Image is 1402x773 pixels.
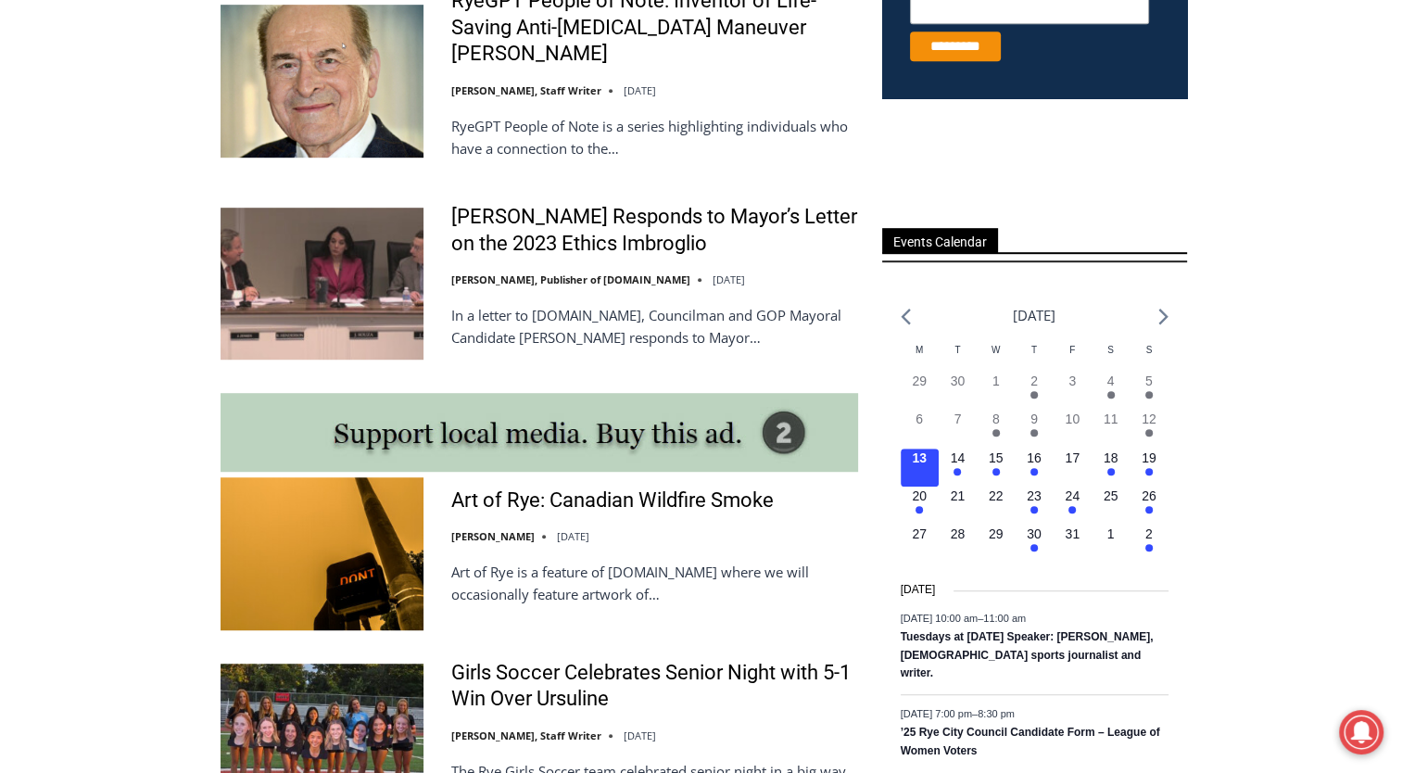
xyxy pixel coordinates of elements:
p: RyeGPT People of Note is a series highlighting individuals who have a connection to the… [451,115,858,159]
time: 12 [1142,412,1156,426]
div: Sunday [1130,343,1168,372]
time: 29 [989,526,1004,541]
time: 5 [1145,374,1153,388]
button: 29 [901,372,939,410]
button: 8 Has events [977,410,1015,448]
button: 6 [901,410,939,448]
li: [DATE] [1013,303,1055,328]
div: Tuesday [939,343,977,372]
span: T [1031,345,1037,355]
a: Girls Soccer Celebrates Senior Night with 5-1 Win Over Ursuline [451,660,858,713]
a: [PERSON_NAME], Publisher of [DOMAIN_NAME] [451,272,690,286]
a: [PERSON_NAME] [451,529,535,543]
time: 16 [1027,450,1042,465]
button: 1 [1092,525,1130,563]
button: 19 Has events [1130,449,1168,487]
time: 2 [1145,526,1153,541]
button: 30 [939,372,977,410]
time: 20 [912,488,927,503]
button: 10 [1054,410,1092,448]
time: 15 [989,450,1004,465]
time: 1 [992,374,1000,388]
button: 30 Has events [1015,525,1053,563]
em: Has events [992,429,1000,437]
time: 11 [1104,412,1118,426]
em: Has events [992,468,1000,475]
time: 7 [954,412,962,426]
em: Has events [1030,429,1038,437]
button: 28 [939,525,977,563]
button: 2 Has events [1130,525,1168,563]
span: T [954,345,960,355]
a: [PERSON_NAME], Staff Writer [451,729,601,742]
span: S [1145,345,1152,355]
time: [DATE] [901,581,936,599]
button: 26 Has events [1130,487,1168,525]
a: Art of Rye: Canadian Wildfire Smoke [451,488,774,514]
time: 1 [1107,526,1115,541]
em: Has events [1145,506,1153,513]
div: Saturday [1092,343,1130,372]
img: support local media, buy this ad [221,393,858,472]
div: Wednesday [977,343,1015,372]
time: 23 [1027,488,1042,503]
time: – [901,707,1015,718]
button: 17 [1054,449,1092,487]
time: 6 [916,412,923,426]
div: Monday [901,343,939,372]
time: 4 [1107,374,1115,388]
em: Has events [954,468,961,475]
time: 26 [1142,488,1156,503]
span: 11:00 am [983,612,1026,623]
span: 8:30 pm [978,707,1015,718]
time: 30 [1027,526,1042,541]
button: 20 Has events [901,487,939,525]
button: 18 Has events [1092,449,1130,487]
div: Friday [1054,343,1092,372]
time: 19 [1142,450,1156,465]
time: 29 [912,374,927,388]
time: 8 [992,412,1000,426]
span: M [916,345,923,355]
p: In a letter to [DOMAIN_NAME], Councilman and GOP Mayoral Candidate [PERSON_NAME] responds to Mayor… [451,304,858,348]
div: Thursday [1015,343,1053,372]
button: 12 Has events [1130,410,1168,448]
button: 29 [977,525,1015,563]
time: 24 [1065,488,1080,503]
a: [PERSON_NAME] Responds to Mayor’s Letter on the 2023 Ethics Imbroglio [451,204,858,257]
button: 24 Has events [1054,487,1092,525]
time: 13 [912,450,927,465]
button: 5 Has events [1130,372,1168,410]
a: [PERSON_NAME], Staff Writer [451,83,601,97]
time: [DATE] [624,83,656,97]
img: Art of Rye: Canadian Wildfire Smoke [221,477,423,629]
p: Art of Rye is a feature of [DOMAIN_NAME] where we will occasionally feature artwork of… [451,561,858,605]
button: 31 [1054,525,1092,563]
img: Henderson Responds to Mayor’s Letter on the 2023 Ethics Imbroglio [221,208,423,360]
time: 18 [1104,450,1118,465]
time: 22 [989,488,1004,503]
time: 14 [951,450,966,465]
em: Has events [1068,506,1076,513]
span: W [992,345,1000,355]
button: 3 [1054,372,1092,410]
em: Has events [916,506,923,513]
button: 15 Has events [977,449,1015,487]
em: Has events [1145,391,1153,399]
time: 9 [1030,412,1038,426]
button: 4 Has events [1092,372,1130,410]
time: 28 [951,526,966,541]
span: Events Calendar [882,228,998,253]
time: 27 [912,526,927,541]
span: [DATE] 10:00 am [901,612,979,623]
em: Has events [1145,468,1153,475]
em: Has events [1030,468,1038,475]
time: 3 [1068,374,1076,388]
button: 9 Has events [1015,410,1053,448]
button: 13 [901,449,939,487]
time: 10 [1065,412,1080,426]
time: 2 [1030,374,1038,388]
em: Has events [1030,391,1038,399]
em: Has events [1030,506,1038,513]
time: 25 [1104,488,1118,503]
